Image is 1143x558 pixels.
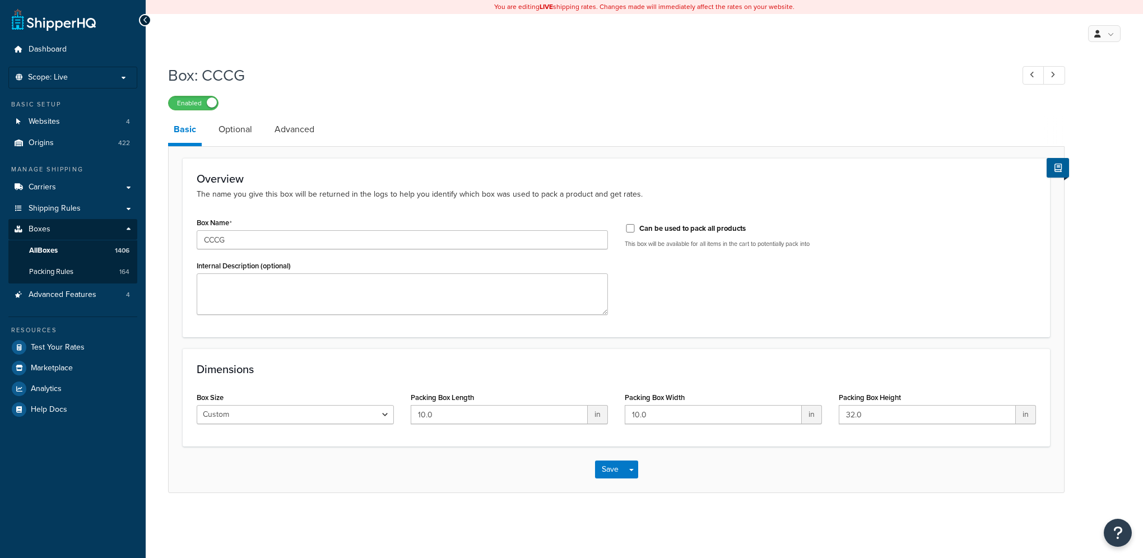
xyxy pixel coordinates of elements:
[29,267,73,277] span: Packing Rules
[213,116,258,143] a: Optional
[118,138,130,148] span: 422
[31,343,85,352] span: Test Your Rates
[8,285,137,305] a: Advanced Features4
[115,246,129,255] span: 1406
[625,240,1036,248] p: This box will be available for all items in the cart to potentially pack into
[8,337,137,357] a: Test Your Rates
[31,364,73,373] span: Marketplace
[8,111,137,132] a: Websites4
[1043,66,1065,85] a: Next Record
[8,262,137,282] a: Packing Rules164
[197,363,1036,375] h3: Dimensions
[8,198,137,219] a: Shipping Rules
[197,188,1036,201] p: The name you give this box will be returned in the logs to help you identify which box was used t...
[31,384,62,394] span: Analytics
[29,204,81,213] span: Shipping Rules
[29,138,54,148] span: Origins
[1023,66,1044,85] a: Previous Record
[1047,158,1069,178] button: Show Help Docs
[119,267,129,277] span: 164
[8,111,137,132] li: Websites
[8,133,137,154] li: Origins
[126,117,130,127] span: 4
[168,116,202,146] a: Basic
[197,218,232,227] label: Box Name
[8,177,137,198] a: Carriers
[169,96,218,110] label: Enabled
[839,393,901,402] label: Packing Box Height
[639,224,746,234] label: Can be used to pack all products
[588,405,608,424] span: in
[29,225,50,234] span: Boxes
[625,393,685,402] label: Packing Box Width
[8,133,137,154] a: Origins422
[540,2,553,12] b: LIVE
[8,379,137,399] a: Analytics
[8,219,137,283] li: Boxes
[8,219,137,240] a: Boxes
[29,183,56,192] span: Carriers
[1104,519,1132,547] button: Open Resource Center
[411,393,474,402] label: Packing Box Length
[31,405,67,415] span: Help Docs
[28,73,68,82] span: Scope: Live
[29,45,67,54] span: Dashboard
[197,173,1036,185] h3: Overview
[8,240,137,261] a: AllBoxes1406
[8,358,137,378] a: Marketplace
[8,262,137,282] li: Packing Rules
[29,290,96,300] span: Advanced Features
[8,285,137,305] li: Advanced Features
[29,117,60,127] span: Websites
[126,290,130,300] span: 4
[802,405,822,424] span: in
[29,246,58,255] span: All Boxes
[1016,405,1036,424] span: in
[595,461,625,478] button: Save
[8,100,137,109] div: Basic Setup
[168,64,1002,86] h1: Box: CCCG
[197,393,224,402] label: Box Size
[8,39,137,60] a: Dashboard
[197,262,291,270] label: Internal Description (optional)
[8,325,137,335] div: Resources
[269,116,320,143] a: Advanced
[8,399,137,420] a: Help Docs
[8,165,137,174] div: Manage Shipping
